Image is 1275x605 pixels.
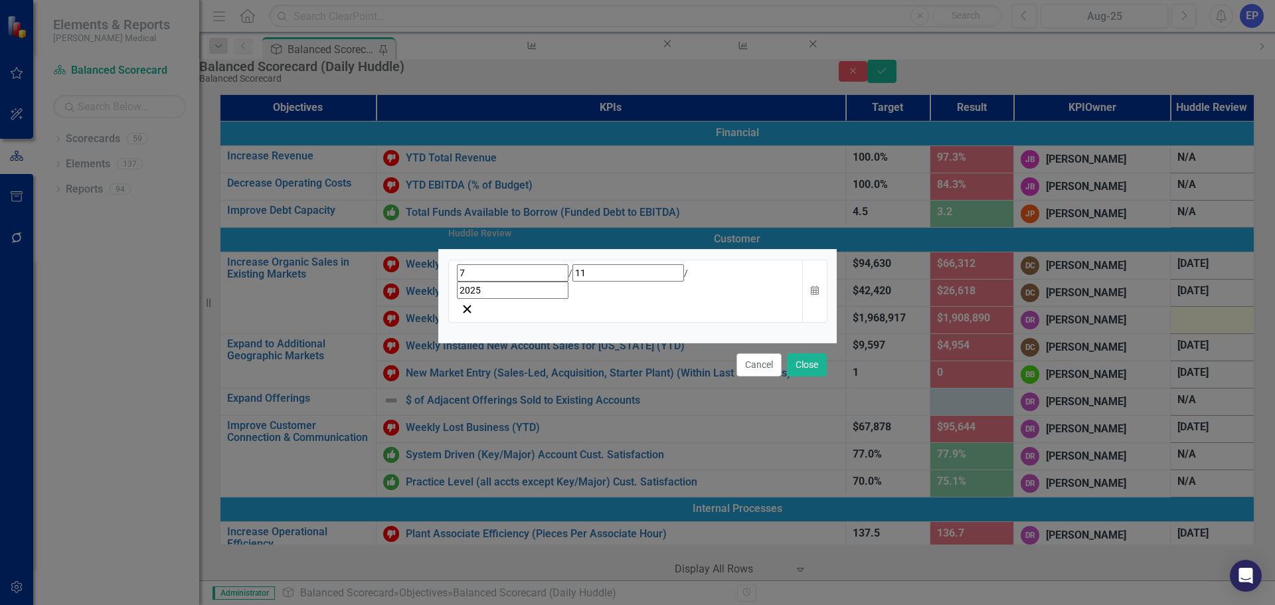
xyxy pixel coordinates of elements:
div: Huddle Review [448,228,511,238]
span: / [568,268,572,278]
button: Cancel [736,353,782,377]
button: Close [787,353,827,377]
div: Open Intercom Messenger [1230,560,1262,592]
span: / [684,268,688,278]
